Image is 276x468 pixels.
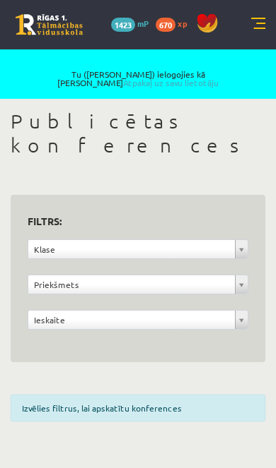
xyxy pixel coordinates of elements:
a: Rīgas 1. Tālmācības vidusskola [16,14,83,35]
span: Ieskaite [34,311,229,329]
span: 1423 [111,18,135,32]
a: Klase [28,240,248,258]
a: Ieskaite [28,311,248,329]
span: Klase [34,240,229,258]
span: Tu ([PERSON_NAME]) ielogojies kā [PERSON_NAME] [28,70,248,87]
div: Izvēlies filtrus, lai apskatītu konferences [11,395,265,421]
a: 670 xp [156,18,194,29]
h3: Filtrs: [28,212,231,231]
a: Atpakaļ uz savu lietotāju [123,77,219,88]
span: mP [137,18,149,29]
span: Priekšmets [34,275,229,294]
h1: Publicētas konferences [11,109,265,157]
span: xp [178,18,187,29]
span: 670 [156,18,176,32]
a: Priekšmets [28,275,248,294]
